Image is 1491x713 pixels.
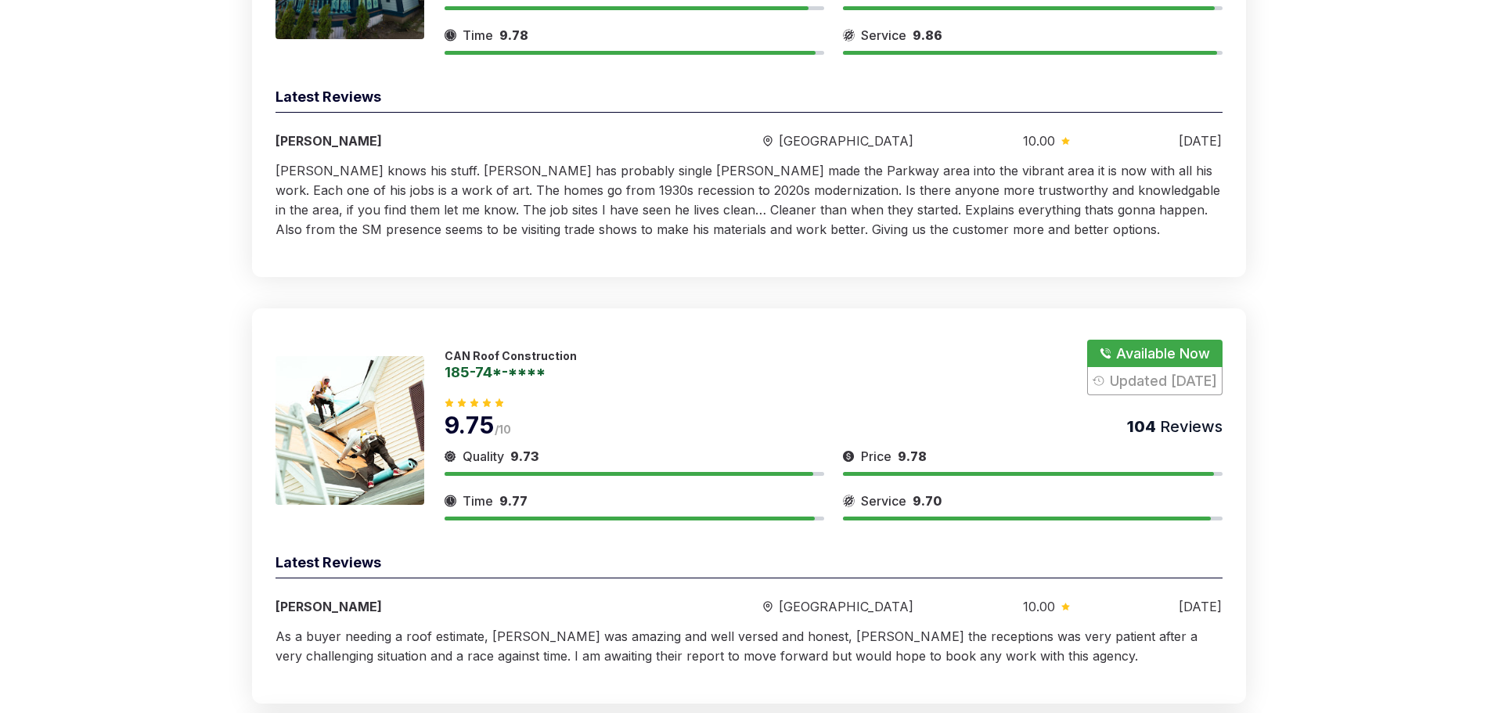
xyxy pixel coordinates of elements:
[276,131,654,150] div: [PERSON_NAME]
[913,27,942,43] span: 9.86
[499,27,528,43] span: 9.78
[445,447,456,466] img: slider icon
[843,492,855,510] img: slider icon
[276,628,1197,664] span: As a buyer needing a roof estimate, [PERSON_NAME] was amazing and well versed and honest, [PERSON...
[913,493,942,509] span: 9.70
[510,448,538,464] span: 9.73
[445,26,456,45] img: slider icon
[445,349,577,362] p: CAN Roof Construction
[1179,597,1222,616] div: [DATE]
[463,447,504,466] span: Quality
[779,597,913,616] span: [GEOGRAPHIC_DATA]
[843,447,855,466] img: slider icon
[495,423,512,436] span: /10
[1179,131,1222,150] div: [DATE]
[1127,417,1156,436] span: 104
[1156,417,1223,436] span: Reviews
[861,26,906,45] span: Service
[463,492,493,510] span: Time
[445,492,456,510] img: slider icon
[1184,154,1491,713] iframe: OpenWidget widget
[763,135,773,147] img: slider icon
[276,597,654,616] div: [PERSON_NAME]
[1023,131,1055,150] span: 10.00
[276,163,1220,237] span: [PERSON_NAME] knows his stuff. [PERSON_NAME] has probably single [PERSON_NAME] made the Parkway a...
[445,411,495,439] span: 9.75
[898,448,927,464] span: 9.78
[499,493,528,509] span: 9.77
[1061,137,1070,145] img: slider icon
[861,447,891,466] span: Price
[763,601,773,613] img: slider icon
[276,552,1223,578] div: Latest Reviews
[276,356,424,505] img: 175888059593976.jpeg
[1023,597,1055,616] span: 10.00
[463,26,493,45] span: Time
[861,492,906,510] span: Service
[843,26,855,45] img: slider icon
[276,86,1223,113] div: Latest Reviews
[1061,603,1070,610] img: slider icon
[779,131,913,150] span: [GEOGRAPHIC_DATA]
